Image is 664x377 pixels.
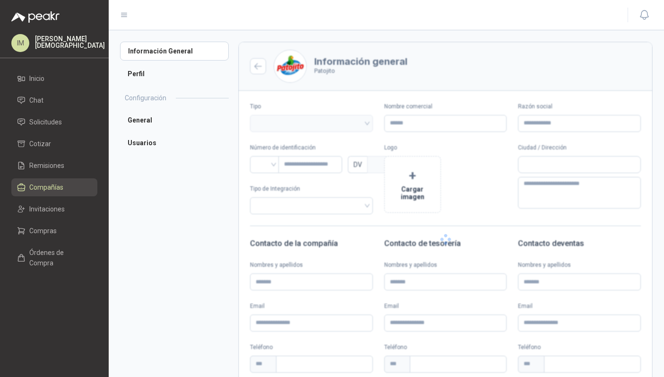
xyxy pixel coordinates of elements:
[11,244,97,272] a: Órdenes de Compra
[11,222,97,240] a: Compras
[120,64,229,83] a: Perfil
[125,93,166,103] h2: Configuración
[29,226,57,236] span: Compras
[11,200,97,218] a: Invitaciones
[29,73,44,84] span: Inicio
[120,111,229,130] a: General
[29,247,88,268] span: Órdenes de Compra
[120,133,229,152] a: Usuarios
[11,113,97,131] a: Solicitudes
[11,135,97,153] a: Cotizar
[11,178,97,196] a: Compañías
[11,70,97,88] a: Inicio
[11,91,97,109] a: Chat
[11,34,29,52] div: IM
[29,139,51,149] span: Cotizar
[120,42,229,61] a: Información General
[11,11,60,23] img: Logo peakr
[29,117,62,127] span: Solicitudes
[29,182,63,193] span: Compañías
[29,95,43,105] span: Chat
[29,160,64,171] span: Remisiones
[11,157,97,175] a: Remisiones
[29,204,65,214] span: Invitaciones
[35,35,105,49] p: [PERSON_NAME] [DEMOGRAPHIC_DATA]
